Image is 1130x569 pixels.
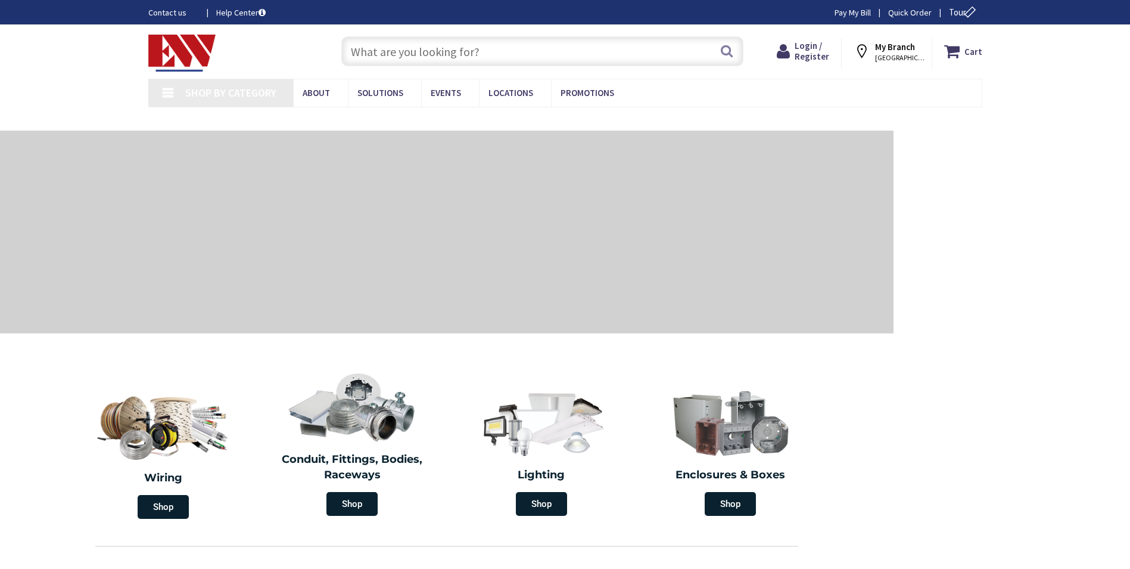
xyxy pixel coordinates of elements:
a: Pay My Bill [835,7,871,18]
input: What are you looking for? [341,36,743,66]
span: Shop [705,492,756,516]
h2: Enclosures & Boxes [645,468,817,483]
span: About [303,87,330,98]
a: Contact us [148,7,197,18]
span: Shop [138,495,189,519]
a: Enclosures & Boxes Shop [639,382,823,522]
h2: Wiring [74,471,252,486]
span: Shop [326,492,378,516]
a: Lighting Shop [450,382,633,522]
span: Locations [488,87,533,98]
h2: Conduit, Fittings, Bodies, Raceways [267,452,438,483]
strong: My Branch [875,41,915,52]
div: My Branch [GEOGRAPHIC_DATA], [GEOGRAPHIC_DATA] [854,41,920,62]
img: Electrical Wholesalers, Inc. [148,35,216,72]
a: Quick Order [888,7,932,18]
span: Shop [516,492,567,516]
span: Tour [949,7,979,18]
strong: Cart [964,41,982,62]
span: Events [431,87,461,98]
a: Login / Register [777,41,829,62]
h2: Lighting [456,468,627,483]
a: Conduit, Fittings, Bodies, Raceways Shop [261,366,444,522]
a: Wiring Shop [69,382,258,525]
span: Shop By Category [185,86,276,100]
span: Login / Register [795,40,829,62]
span: [GEOGRAPHIC_DATA], [GEOGRAPHIC_DATA] [875,53,926,63]
span: Solutions [357,87,403,98]
a: Help Center [216,7,266,18]
a: Cart [944,41,982,62]
span: Promotions [561,87,614,98]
